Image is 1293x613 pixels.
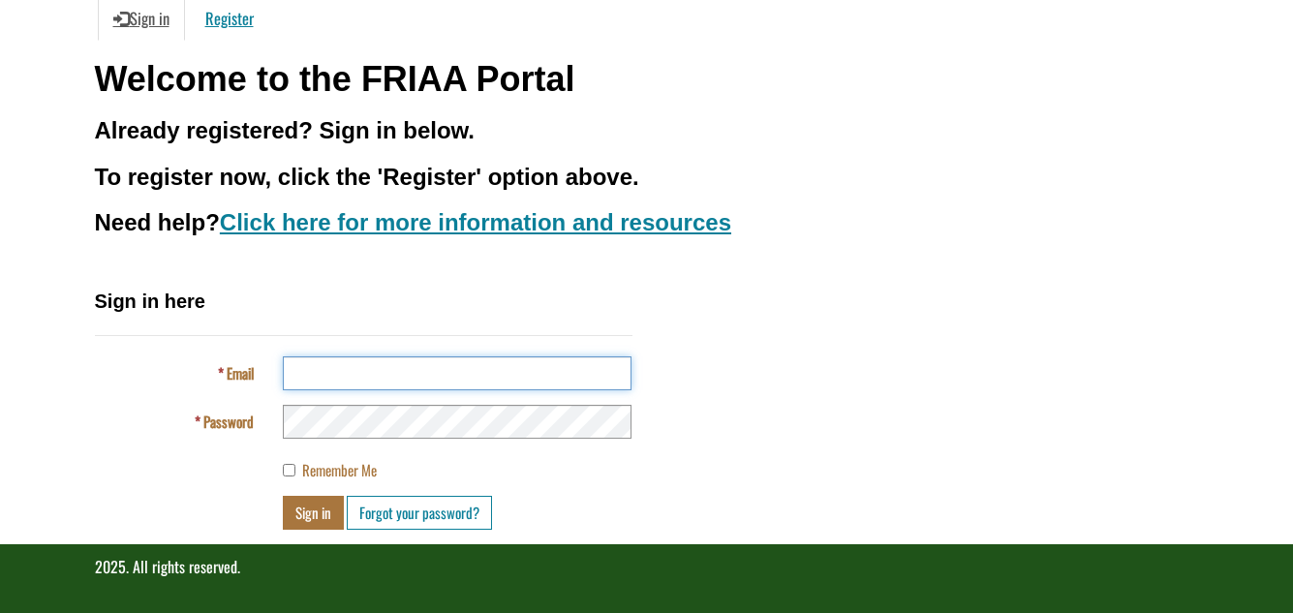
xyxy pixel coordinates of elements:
h1: Welcome to the FRIAA Portal [95,60,1199,99]
span: Password [203,411,254,432]
h3: To register now, click the 'Register' option above. [95,165,1199,190]
p: 2025 [95,556,1199,578]
h3: Need help? [95,210,1199,235]
span: Remember Me [302,459,377,480]
span: . All rights reserved. [126,555,240,578]
span: Sign in here [95,291,205,312]
span: Email [227,362,254,383]
a: Forgot your password? [347,496,492,530]
h3: Already registered? Sign in below. [95,118,1199,143]
button: Sign in [283,496,344,530]
input: Remember Me [283,464,295,476]
a: Click here for more information and resources [220,209,731,235]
